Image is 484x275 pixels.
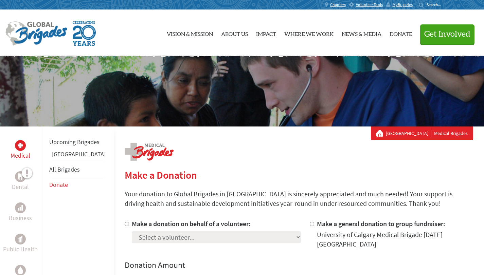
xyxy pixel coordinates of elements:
[49,177,106,192] li: Donate
[12,171,29,192] a: DentalDental
[15,171,26,182] div: Dental
[132,219,251,228] label: Make a donation on behalf of a volunteer:
[284,15,334,51] a: Where We Work
[49,150,106,162] li: Panama
[15,202,26,213] div: Business
[18,143,23,148] img: Medical
[49,181,68,189] a: Donate
[15,234,26,244] div: Public Health
[12,182,29,192] p: Dental
[167,15,213,51] a: Vision & Mission
[18,173,23,180] img: Dental
[18,236,23,242] img: Public Health
[49,135,106,150] li: Upcoming Brigades
[3,244,38,254] p: Public Health
[49,165,80,173] a: All Brigades
[342,15,381,51] a: News & Media
[125,189,473,208] p: Your donation to Global Brigades in [GEOGRAPHIC_DATA] is sincerely appreciated and much needed! Y...
[15,140,26,151] div: Medical
[125,260,473,271] h4: Donation Amount
[9,202,32,223] a: BusinessBusiness
[73,21,96,46] img: Global Brigades Celebrating 20 Years
[386,130,431,137] a: [GEOGRAPHIC_DATA]
[317,230,473,249] div: University of Calgary Medical Brigade [DATE] [GEOGRAPHIC_DATA]
[49,138,100,146] a: Upcoming Brigades
[424,30,470,38] span: Get Involved
[376,130,468,137] div: Medical Brigades
[393,2,413,7] span: MyBrigades
[9,213,32,223] p: Business
[5,21,67,46] img: Global Brigades Logo
[390,15,412,51] a: Donate
[18,205,23,211] img: Business
[356,2,383,7] span: Volunteer Tools
[52,150,106,158] a: [GEOGRAPHIC_DATA]
[11,140,30,160] a: MedicalMedical
[256,15,276,51] a: Impact
[125,143,174,161] img: logo-medical.png
[125,169,473,181] h2: Make a Donation
[3,234,38,254] a: Public HealthPublic Health
[317,219,445,228] label: Make a general donation to group fundraiser:
[427,2,446,7] input: Search...
[221,15,248,51] a: About Us
[49,162,106,177] li: All Brigades
[420,24,474,44] button: Get Involved
[11,151,30,160] p: Medical
[330,2,346,7] span: Chapters
[18,266,23,274] img: Water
